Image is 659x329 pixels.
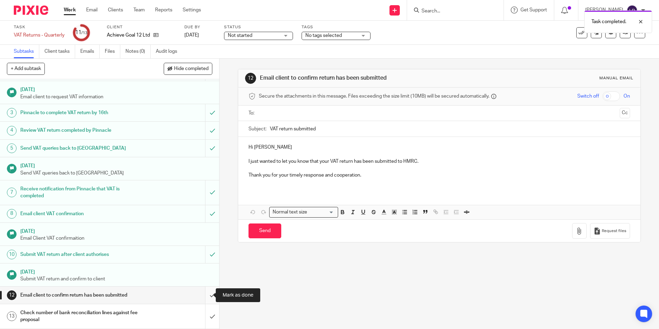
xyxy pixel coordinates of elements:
span: Hide completed [174,66,209,72]
p: Thank you for your timely response and cooperation. [249,172,630,179]
button: Hide completed [164,63,212,74]
button: Request files [590,223,630,239]
p: Email client to request VAT information [20,93,213,100]
a: Clients [108,7,123,13]
span: Switch off [577,93,599,100]
h1: Submit VAT return after client authorises [20,249,139,260]
a: Files [105,45,120,58]
p: Email Client VAT confirmaition [20,235,213,242]
p: Submit VAT return and confirm to client [20,276,213,282]
p: Task completed. [591,18,626,25]
label: To: [249,110,256,117]
h1: [DATE] [20,84,213,93]
div: 8 [7,209,17,219]
label: Subject: [249,126,266,132]
label: Due by [184,24,215,30]
a: Work [64,7,76,13]
span: Normal text size [271,209,308,216]
h1: Pinnacle to complete VAT return by 16th [20,108,139,118]
div: 4 [7,126,17,136]
label: Tags [302,24,371,30]
span: [DATE] [184,33,199,38]
h1: [DATE] [20,267,213,276]
a: Settings [183,7,201,13]
div: Search for option [269,207,338,218]
a: Client tasks [44,45,75,58]
a: Notes (0) [125,45,151,58]
p: Send VAT queries back to [GEOGRAPHIC_DATA] [20,170,213,177]
div: 13 [7,311,17,321]
h1: Review VAT return completed by Pinnacle [20,125,139,136]
h1: Receive notification from Pinnacle that VAT is completed [20,184,139,201]
label: Client [107,24,176,30]
p: Hi [PERSON_NAME] [249,144,630,151]
div: 3 [7,108,17,118]
p: Achieve Goal 12 Ltd [107,32,150,39]
img: svg%3E [627,5,638,16]
img: Pixie [14,6,48,15]
div: 10 [7,250,17,259]
div: Manual email [599,76,633,81]
div: 11 [75,29,88,37]
h1: Email client VAT confirmation [20,209,139,219]
a: Email [86,7,98,13]
h1: [DATE] [20,161,213,169]
div: 12 [245,73,256,84]
button: + Add subtask [7,63,45,74]
label: Task [14,24,64,30]
h1: Send VAT queries back to [GEOGRAPHIC_DATA] [20,143,139,153]
h1: Email client to confirm return has been submitted [260,74,454,82]
a: Reports [155,7,172,13]
input: Search for option [309,209,334,216]
a: Team [133,7,145,13]
small: /13 [81,31,88,35]
span: Request files [602,228,626,234]
h1: [DATE] [20,226,213,235]
p: I just wanted to let you know that your VAT return has been submitted to HMRC. [249,158,630,165]
span: On [623,93,630,100]
a: Audit logs [156,45,182,58]
button: Cc [620,108,630,118]
input: Send [249,223,281,238]
a: Emails [80,45,100,58]
span: Secure the attachments in this message. Files exceeding the size limit (10MB) will be secured aut... [259,93,489,100]
div: 5 [7,143,17,153]
div: 7 [7,188,17,197]
div: 12 [7,290,17,300]
a: Subtasks [14,45,39,58]
label: Status [224,24,293,30]
span: Not started [228,33,252,38]
div: VAT Returns - Quarterly [14,32,64,39]
h1: Email client to confirm return has been submitted [20,290,139,300]
span: No tags selected [305,33,342,38]
h1: Check number of bank reconciliation lines against fee proposal [20,308,139,325]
